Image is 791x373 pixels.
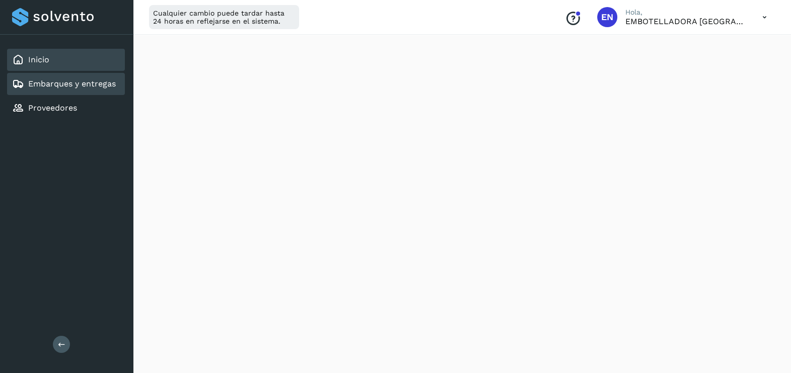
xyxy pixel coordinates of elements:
[28,103,77,113] a: Proveedores
[28,55,49,64] a: Inicio
[625,17,746,26] p: EMBOTELLADORA NIAGARA DE MEXICO
[28,79,116,88] a: Embarques y entregas
[149,5,299,29] div: Cualquier cambio puede tardar hasta 24 horas en reflejarse en el sistema.
[625,8,746,17] p: Hola,
[7,97,125,119] div: Proveedores
[7,49,125,71] div: Inicio
[7,73,125,95] div: Embarques y entregas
